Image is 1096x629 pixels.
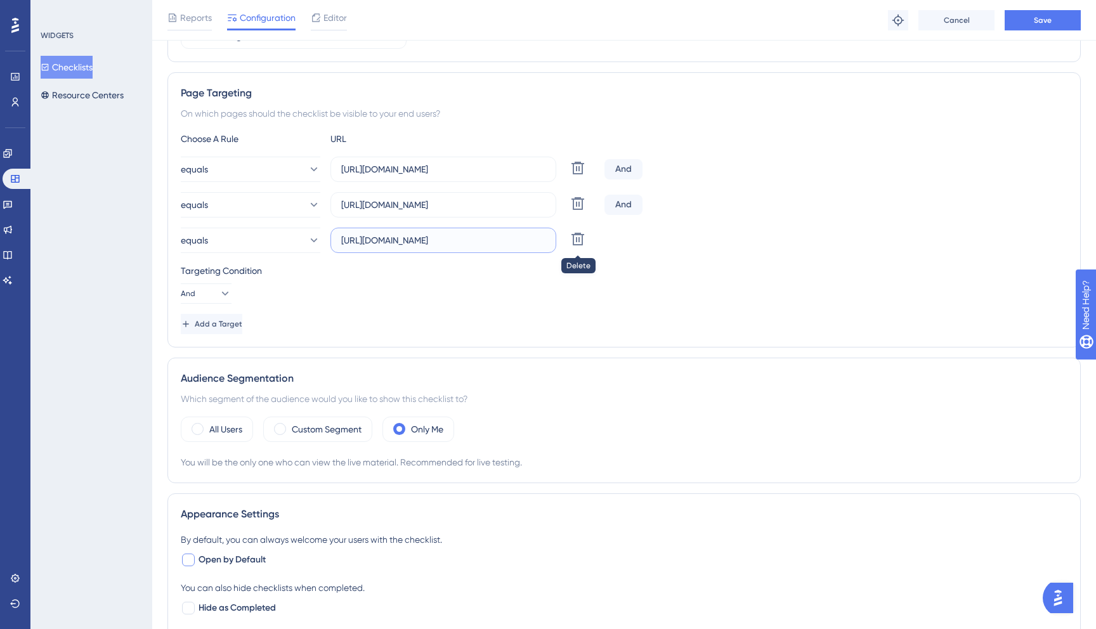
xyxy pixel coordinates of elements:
button: equals [181,157,320,182]
div: URL [330,131,470,146]
span: Cancel [944,15,970,25]
span: equals [181,233,208,248]
div: WIDGETS [41,30,74,41]
span: equals [181,197,208,212]
button: Checklists [41,56,93,79]
div: Appearance Settings [181,507,1067,522]
button: equals [181,192,320,217]
label: All Users [209,422,242,437]
div: Page Targeting [181,86,1067,101]
span: Need Help? [30,3,79,18]
div: And [604,195,643,215]
span: Configuration [240,10,296,25]
div: By default, you can always welcome your users with the checklist. [181,532,1067,547]
button: equals [181,228,320,253]
button: Save [1005,10,1081,30]
input: yourwebsite.com/path [341,198,545,212]
span: Hide as Completed [199,600,276,616]
div: Choose A Rule [181,131,320,146]
div: Audience Segmentation [181,371,1067,386]
div: You will be the only one who can view the live material. Recommended for live testing. [181,455,1067,470]
div: And [604,159,643,179]
span: Editor [323,10,347,25]
div: On which pages should the checklist be visible to your end users? [181,106,1067,121]
span: Open by Default [199,552,266,567]
button: Resource Centers [41,84,124,107]
button: Cancel [918,10,995,30]
input: yourwebsite.com/path [341,233,545,247]
span: Add a Target [195,319,242,329]
div: Which segment of the audience would you like to show this checklist to? [181,391,1067,406]
button: And [181,283,232,304]
span: equals [181,162,208,177]
label: Custom Segment [292,422,362,437]
span: Reports [180,10,212,25]
label: Only Me [411,422,443,437]
div: Targeting Condition [181,263,1067,278]
span: Save [1034,15,1052,25]
button: Add a Target [181,314,242,334]
iframe: UserGuiding AI Assistant Launcher [1043,579,1081,617]
input: yourwebsite.com/path [341,162,545,176]
div: You can also hide checklists when completed. [181,580,1067,595]
span: And [181,289,195,299]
